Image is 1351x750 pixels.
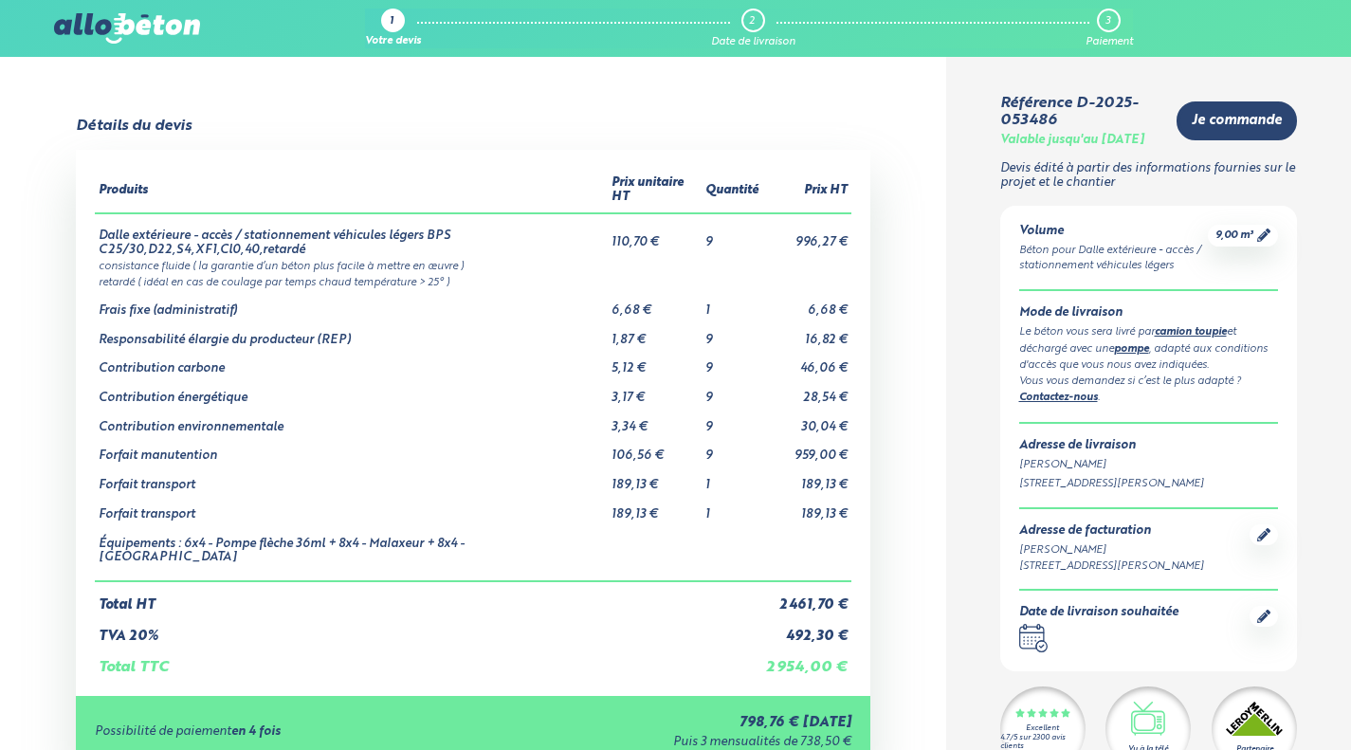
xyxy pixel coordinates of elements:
th: Produits [95,169,608,212]
td: Responsabilité élargie du producteur (REP) [95,319,608,348]
div: Date de livraison [711,36,795,48]
div: 798,76 € [DATE] [481,715,851,731]
div: Mode de livraison [1019,306,1279,320]
td: Contribution énergétique [95,376,608,406]
td: 2 461,70 € [762,581,851,613]
td: 28,54 € [762,376,851,406]
iframe: Help widget launcher [1182,676,1330,729]
img: allobéton [54,13,200,44]
th: Prix HT [762,169,851,212]
td: 1 [702,464,762,493]
td: Contribution carbone [95,347,608,376]
div: Excellent [1026,724,1059,733]
td: Forfait transport [95,493,608,522]
div: [PERSON_NAME] [1019,542,1204,558]
a: camion toupie [1155,327,1227,338]
td: retardé ( idéal en cas de coulage par temps chaud température > 25° ) [95,273,851,289]
td: 9 [702,347,762,376]
div: Puis 3 mensualités de 738,50 € [481,736,851,750]
td: 189,13 € [608,464,702,493]
td: 1 [702,289,762,319]
td: 3,17 € [608,376,702,406]
td: 5,12 € [608,347,702,376]
div: Référence D-2025-053486 [1000,95,1162,130]
td: 9 [702,406,762,435]
td: 189,13 € [762,464,851,493]
td: TVA 20% [95,613,762,645]
a: Contactez-nous [1019,393,1098,403]
td: 2 954,00 € [762,644,851,676]
a: 2 Date de livraison [711,9,795,48]
td: 106,56 € [608,434,702,464]
td: 9 [702,376,762,406]
div: Paiement [1086,36,1133,48]
td: 189,13 € [608,493,702,522]
td: Dalle extérieure - accès / stationnement véhicules légers BPS C25/30,D22,S4,XF1,Cl0,40,retardé [95,213,608,257]
p: Devis édité à partir des informations fournies sur le projet et le chantier [1000,162,1298,190]
td: 46,06 € [762,347,851,376]
a: pompe [1114,344,1149,355]
td: 189,13 € [762,493,851,522]
td: Total TTC [95,644,762,676]
span: Je commande [1192,113,1282,129]
div: Date de livraison souhaitée [1019,606,1178,620]
div: [PERSON_NAME] [1019,457,1279,473]
td: Frais fixe (administratif) [95,289,608,319]
div: Valable jusqu'au [DATE] [1000,134,1144,148]
th: Prix unitaire HT [608,169,702,212]
div: Détails du devis [76,118,192,135]
div: 3 [1105,15,1110,27]
td: 1 [702,493,762,522]
td: Contribution environnementale [95,406,608,435]
td: 9 [702,213,762,257]
td: Forfait transport [95,464,608,493]
div: [STREET_ADDRESS][PERSON_NAME] [1019,558,1204,575]
div: Volume [1019,225,1209,239]
div: Possibilité de paiement [95,725,481,740]
div: 2 [749,15,755,27]
td: Forfait manutention [95,434,608,464]
td: 16,82 € [762,319,851,348]
td: 9 [702,434,762,464]
td: 110,70 € [608,213,702,257]
td: consistance fluide ( la garantie d’un béton plus facile à mettre en œuvre ) [95,257,851,273]
td: 6,68 € [608,289,702,319]
td: 6,68 € [762,289,851,319]
div: [STREET_ADDRESS][PERSON_NAME] [1019,476,1279,492]
a: 1 Votre devis [365,9,421,48]
td: 3,34 € [608,406,702,435]
div: Le béton vous sera livré par et déchargé avec une , adapté aux conditions d'accès que vous nous a... [1019,324,1279,374]
td: 1,87 € [608,319,702,348]
td: 492,30 € [762,613,851,645]
div: Adresse de facturation [1019,524,1204,539]
th: Quantité [702,169,762,212]
td: 30,04 € [762,406,851,435]
td: 996,27 € [762,213,851,257]
a: 3 Paiement [1086,9,1133,48]
div: Votre devis [365,36,421,48]
td: 959,00 € [762,434,851,464]
div: Adresse de livraison [1019,439,1279,453]
td: Total HT [95,581,762,613]
td: Équipements : 6x4 - Pompe flèche 36ml + 8x4 - Malaxeur + 8x4 - [GEOGRAPHIC_DATA] [95,522,608,581]
div: Vous vous demandez si c’est le plus adapté ? . [1019,374,1279,407]
div: 1 [390,16,393,28]
td: 9 [702,319,762,348]
strong: en 4 fois [231,725,281,738]
a: Je commande [1177,101,1297,140]
div: Béton pour Dalle extérieure - accès / stationnement véhicules légers [1019,243,1209,275]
